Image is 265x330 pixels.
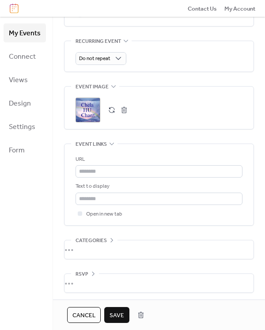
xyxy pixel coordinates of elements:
a: Contact Us [188,4,217,13]
span: Settings [9,120,35,134]
a: Views [4,70,46,89]
span: Design [9,97,31,110]
div: ••• [64,274,254,292]
span: Categories [76,236,107,245]
a: Form [4,140,46,159]
span: Cancel [72,311,95,320]
a: Design [4,94,46,113]
button: Save [104,307,129,323]
button: Cancel [67,307,101,323]
span: Save [110,311,124,320]
span: Recurring event [76,37,121,46]
div: URL [76,155,241,164]
a: Connect [4,47,46,66]
span: Do not repeat [79,53,110,64]
span: Open in new tab [86,210,122,219]
span: Views [9,73,28,87]
a: Settings [4,117,46,136]
div: Text to display [76,182,241,191]
span: RSVP [76,269,88,278]
span: Connect [9,50,36,64]
span: My Events [9,27,41,40]
div: ••• [64,240,254,259]
span: Event links [76,140,107,148]
div: ; [76,98,100,122]
img: logo [10,4,19,13]
span: Hide end time [86,11,117,20]
span: Event image [76,82,109,91]
a: My Account [224,4,255,13]
span: Form [9,144,25,157]
a: My Events [4,23,46,42]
